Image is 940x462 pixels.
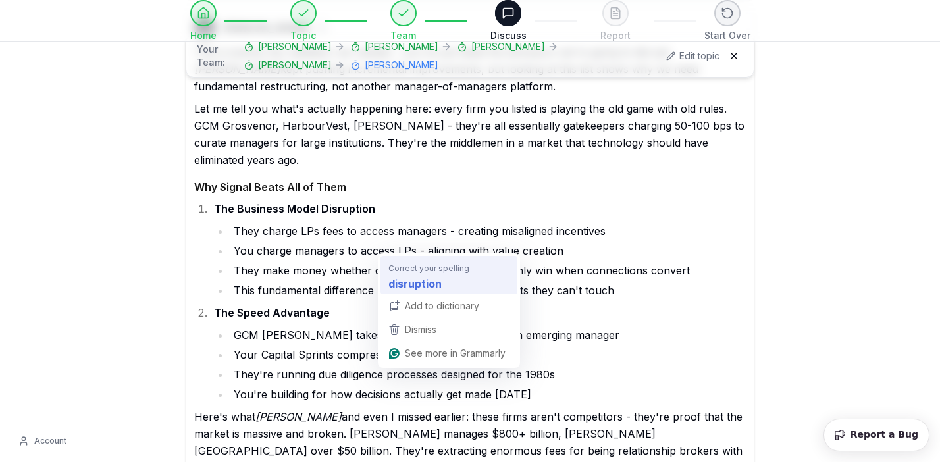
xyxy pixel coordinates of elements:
[255,410,342,423] em: [PERSON_NAME]
[704,29,750,42] span: Start Over
[230,282,746,299] li: This fundamental difference means you can serve markets they can't touch
[214,202,375,215] strong: The Business Model Disruption
[230,386,746,403] li: You're building for how decisions actually get made [DATE]
[679,49,719,63] span: Edit topic
[457,40,545,53] button: [PERSON_NAME]
[365,40,438,53] span: [PERSON_NAME]
[666,49,719,63] button: Edit topic
[471,40,545,53] span: [PERSON_NAME]
[350,59,438,72] button: [PERSON_NAME]
[230,262,746,279] li: They make money whether deals happen or not - you only win when connections convert
[490,29,527,42] span: Discuss
[230,366,746,383] li: They're running due diligence processes designed for the 1980s
[230,242,746,259] li: You charge managers to access LPs - aligning with value creation
[258,59,332,72] span: [PERSON_NAME]
[600,29,631,42] span: Report
[214,306,330,319] strong: The Speed Advantage
[190,29,217,42] span: Home
[365,59,438,72] span: [PERSON_NAME]
[290,29,316,42] span: Topic
[390,29,416,42] span: Team
[230,346,746,363] li: Your Capital Sprints compress this to 48 hours
[244,59,332,72] button: [PERSON_NAME]
[350,40,438,53] button: [PERSON_NAME]
[194,100,746,168] p: Let me tell you what's actually happening here: every firm you listed is playing the old game wit...
[197,43,238,69] span: Your Team:
[244,40,332,53] button: [PERSON_NAME]
[230,326,746,344] li: GCM [PERSON_NAME] takes 6-12 months to evaluate an emerging manager
[230,222,746,240] li: They charge LPs fees to access managers - creating misaligned incentives
[11,430,74,451] button: Account
[725,47,743,65] button: Hide team panel
[34,436,66,446] span: Account
[258,40,332,53] span: [PERSON_NAME]
[194,179,746,195] h4: Why Signal Beats All of Them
